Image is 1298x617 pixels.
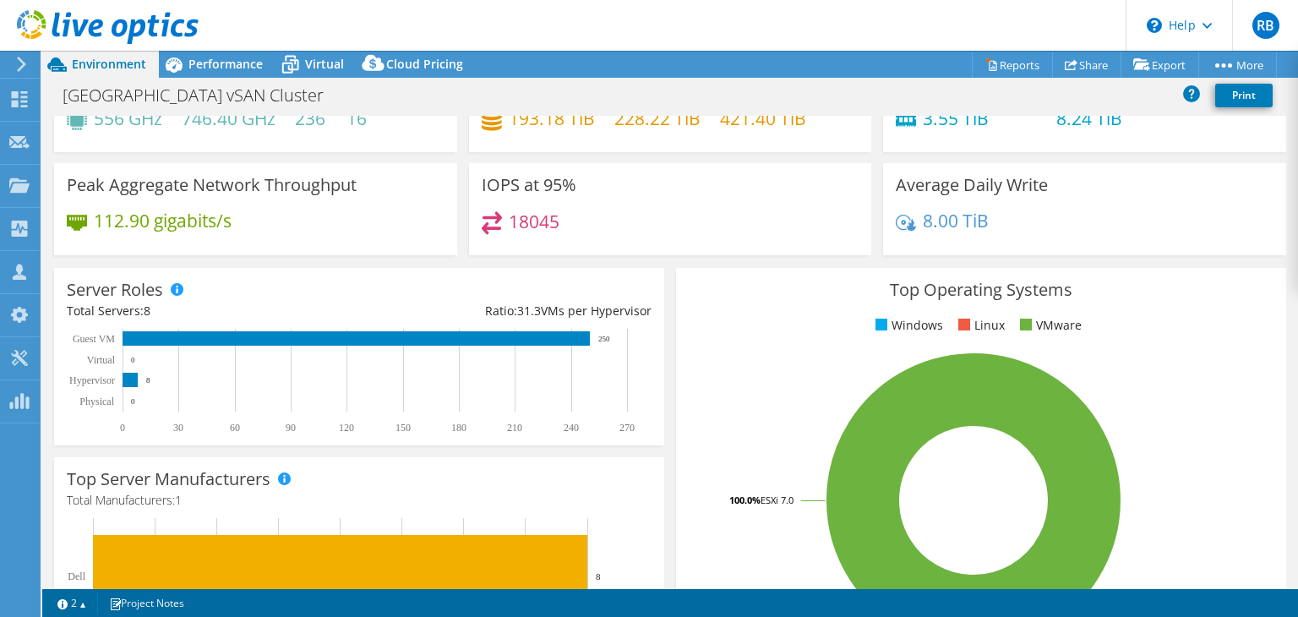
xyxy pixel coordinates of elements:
text: 8 [596,571,601,582]
h4: Total Manufacturers: [67,491,652,510]
h3: Server Roles [67,281,163,299]
span: 31.3 [517,303,541,319]
span: Performance [188,56,263,72]
text: Dell [68,571,85,582]
text: 120 [339,422,354,434]
text: 0 [120,422,125,434]
tspan: ESXi 7.0 [761,494,794,506]
span: 8 [144,303,150,319]
h3: Average Daily Write [896,176,1048,194]
h1: [GEOGRAPHIC_DATA] vSAN Cluster [55,86,350,105]
h4: 18045 [509,212,559,231]
a: More [1198,52,1277,78]
h4: 8.24 TiB [1056,109,1134,128]
text: Physical [79,396,114,407]
text: Hypervisor [69,374,115,386]
h4: 746.40 GHz [182,109,275,128]
text: 210 [507,422,522,434]
a: Share [1052,52,1121,78]
text: 30 [173,422,183,434]
text: 0 [131,397,135,406]
h3: Top Server Manufacturers [67,470,270,489]
h4: 8.00 TiB [923,211,989,230]
a: Export [1121,52,1199,78]
h4: 193.18 TiB [509,109,595,128]
text: Guest VM [73,333,115,345]
text: 240 [564,422,579,434]
h3: Peak Aggregate Network Throughput [67,176,357,194]
li: Linux [954,316,1005,335]
span: 1 [175,492,182,508]
tspan: 100.0% [729,494,761,506]
text: 90 [286,422,296,434]
span: Environment [72,56,146,72]
span: Virtual [305,56,344,72]
li: VMware [1016,316,1082,335]
text: 0 [131,356,135,364]
text: Virtual [87,354,116,366]
h4: 16 [346,109,415,128]
span: RB [1252,12,1279,39]
text: 180 [451,422,466,434]
h4: 228.22 TiB [614,109,701,128]
h4: 112.90 gigabits/s [94,211,232,230]
h3: IOPS at 95% [482,176,576,194]
text: 270 [619,422,635,434]
svg: \n [1147,18,1162,33]
div: Total Servers: [67,302,359,320]
text: 60 [230,422,240,434]
div: Ratio: VMs per Hypervisor [359,302,652,320]
a: Reports [972,52,1053,78]
h4: 556 GHz [94,109,162,128]
a: Print [1215,84,1273,107]
text: 8 [146,376,150,385]
a: 2 [46,592,98,614]
h3: Top Operating Systems [689,281,1273,299]
text: 250 [598,335,610,343]
h4: 236 [295,109,327,128]
h4: 3.55 TiB [923,109,1037,128]
span: Cloud Pricing [386,56,463,72]
li: Windows [871,316,943,335]
h4: 421.40 TiB [720,109,806,128]
text: 150 [395,422,411,434]
a: Project Notes [97,592,196,614]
